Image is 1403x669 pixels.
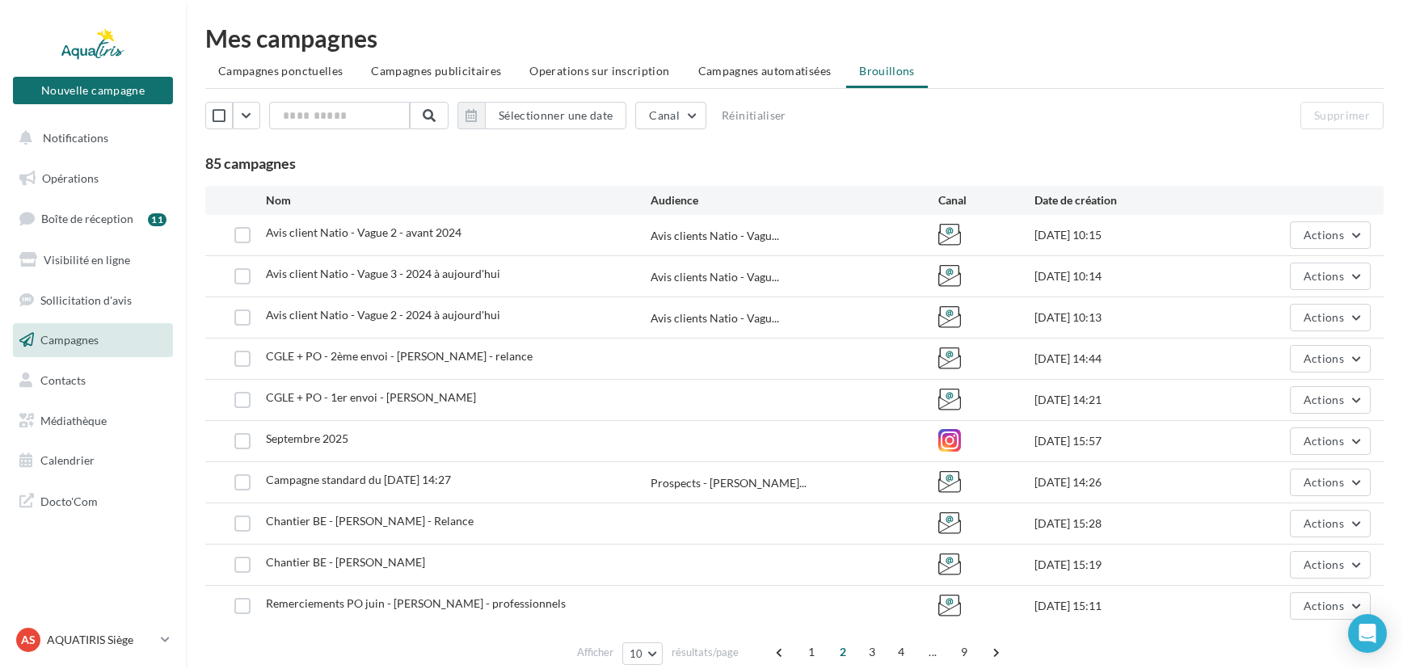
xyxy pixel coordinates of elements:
[651,228,779,244] span: Avis clients Natio - Vagu...
[630,647,643,660] span: 10
[218,64,343,78] span: Campagnes ponctuelles
[651,192,939,208] div: Audience
[266,596,566,610] span: Remerciements PO juin - Clément GUIGUES - professionnels
[1290,427,1371,455] button: Actions
[1290,345,1371,372] button: Actions
[1290,304,1371,331] button: Actions
[10,121,170,155] button: Notifications
[266,514,474,528] span: Chantier BE - Clément GUIGUES - Relance
[47,632,154,648] p: AQUATIRIS Siège
[920,639,946,665] span: ...
[10,444,176,478] a: Calendrier
[1304,475,1344,489] span: Actions
[1304,310,1344,324] span: Actions
[1304,228,1344,242] span: Actions
[40,333,99,347] span: Campagnes
[40,490,98,511] span: Docto'Com
[1034,474,1227,490] div: [DATE] 14:26
[205,154,296,172] span: 85 campagnes
[10,243,176,277] a: Visibilité en ligne
[529,64,669,78] span: Operations sur inscription
[1034,268,1227,284] div: [DATE] 10:14
[888,639,914,665] span: 4
[371,64,501,78] span: Campagnes publicitaires
[1290,592,1371,620] button: Actions
[651,475,807,491] span: Prospects - [PERSON_NAME]...
[266,308,500,322] span: Avis client Natio - Vague 2 - 2024 à aujourd'hui
[205,26,1384,50] div: Mes campagnes
[10,201,176,236] a: Boîte de réception11
[457,102,626,129] button: Sélectionner une date
[10,323,176,357] a: Campagnes
[10,364,176,398] a: Contacts
[148,213,166,226] div: 11
[40,373,86,387] span: Contacts
[577,645,613,660] span: Afficher
[266,555,425,569] span: Chantier BE - Clément GUIGUES
[672,645,739,660] span: résultats/page
[1348,614,1387,653] div: Open Intercom Messenger
[1304,351,1344,365] span: Actions
[1034,309,1227,326] div: [DATE] 10:13
[1304,269,1344,283] span: Actions
[1304,516,1344,530] span: Actions
[1034,598,1227,614] div: [DATE] 15:11
[1034,433,1227,449] div: [DATE] 15:57
[1034,515,1227,532] div: [DATE] 15:28
[10,404,176,438] a: Médiathèque
[1304,557,1344,571] span: Actions
[43,131,108,145] span: Notifications
[651,269,779,285] span: Avis clients Natio - Vagu...
[485,102,626,129] button: Sélectionner une date
[10,484,176,518] a: Docto'Com
[1290,263,1371,290] button: Actions
[635,102,706,129] button: Canal
[1304,599,1344,612] span: Actions
[10,284,176,318] a: Sollicitation d'avis
[798,639,824,665] span: 1
[266,349,533,363] span: CGLE + PO - 2ème envoi - Valentin ROLAND - relance
[1290,386,1371,414] button: Actions
[44,253,130,267] span: Visibilité en ligne
[951,639,977,665] span: 9
[266,225,461,239] span: Avis client Natio - Vague 2 - avant 2024
[266,473,451,486] span: Campagne standard du 11-09-2025 14:27
[10,162,176,196] a: Opérations
[1304,393,1344,406] span: Actions
[622,642,664,665] button: 10
[13,77,173,104] button: Nouvelle campagne
[1300,102,1384,129] button: Supprimer
[40,453,95,467] span: Calendrier
[266,267,500,280] span: Avis client Natio - Vague 3 - 2024 à aujourd'hui
[698,64,832,78] span: Campagnes automatisées
[1290,551,1371,579] button: Actions
[1304,434,1344,448] span: Actions
[938,192,1034,208] div: Canal
[13,625,173,655] a: AS AQUATIRIS Siège
[1034,392,1227,408] div: [DATE] 14:21
[1034,192,1227,208] div: Date de création
[1034,227,1227,243] div: [DATE] 10:15
[1290,469,1371,496] button: Actions
[41,212,133,225] span: Boîte de réception
[21,632,36,648] span: AS
[1034,557,1227,573] div: [DATE] 15:19
[40,414,107,427] span: Médiathèque
[715,106,793,125] button: Réinitialiser
[1034,351,1227,367] div: [DATE] 14:44
[651,310,779,326] span: Avis clients Natio - Vagu...
[1290,510,1371,537] button: Actions
[1290,221,1371,249] button: Actions
[859,639,885,665] span: 3
[266,192,650,208] div: Nom
[266,390,476,404] span: CGLE + PO - 1er envoi - Valentin ROLAND
[266,431,348,445] span: Septembre 2025
[42,171,99,185] span: Opérations
[40,292,132,306] span: Sollicitation d'avis
[830,639,856,665] span: 2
